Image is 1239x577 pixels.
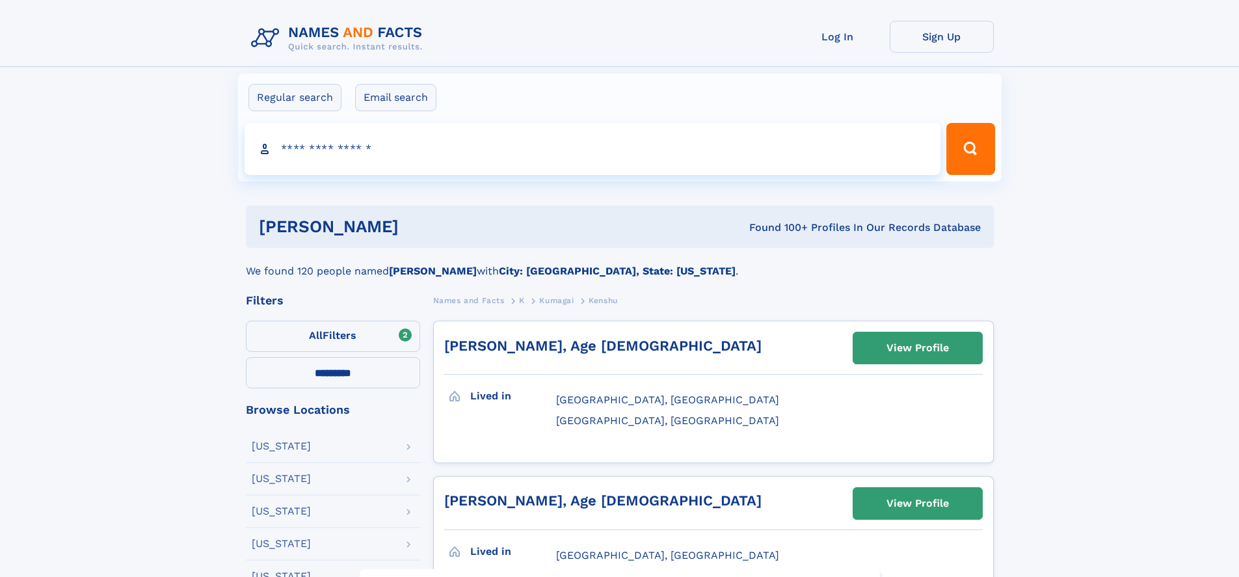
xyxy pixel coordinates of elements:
b: City: [GEOGRAPHIC_DATA], State: [US_STATE] [499,265,736,277]
a: Log In [786,21,890,53]
h3: Lived in [470,385,556,407]
span: [GEOGRAPHIC_DATA], [GEOGRAPHIC_DATA] [556,414,779,427]
a: Sign Up [890,21,994,53]
div: View Profile [886,333,949,363]
label: Filters [246,321,420,352]
a: View Profile [853,332,982,364]
b: [PERSON_NAME] [389,265,477,277]
a: Names and Facts [433,292,505,308]
div: [US_STATE] [252,506,311,517]
a: [PERSON_NAME], Age [DEMOGRAPHIC_DATA] [444,338,762,354]
input: search input [245,123,941,175]
div: Filters [246,295,420,306]
div: Browse Locations [246,404,420,416]
span: Kumagai [539,296,574,305]
span: All [309,329,323,342]
button: Search Button [946,123,994,175]
span: Kenshu [589,296,618,305]
h1: [PERSON_NAME] [259,219,574,235]
div: We found 120 people named with . [246,248,994,279]
span: K [519,296,525,305]
div: [US_STATE] [252,441,311,451]
a: View Profile [853,488,982,519]
span: [GEOGRAPHIC_DATA], [GEOGRAPHIC_DATA] [556,549,779,561]
label: Regular search [248,84,341,111]
span: [GEOGRAPHIC_DATA], [GEOGRAPHIC_DATA] [556,394,779,406]
a: Kumagai [539,292,574,308]
img: Logo Names and Facts [246,21,433,56]
h3: Lived in [470,541,556,563]
div: [US_STATE] [252,474,311,484]
div: View Profile [886,489,949,518]
a: [PERSON_NAME], Age [DEMOGRAPHIC_DATA] [444,492,762,509]
label: Email search [355,84,436,111]
div: Found 100+ Profiles In Our Records Database [574,221,981,235]
div: [US_STATE] [252,539,311,549]
a: K [519,292,525,308]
